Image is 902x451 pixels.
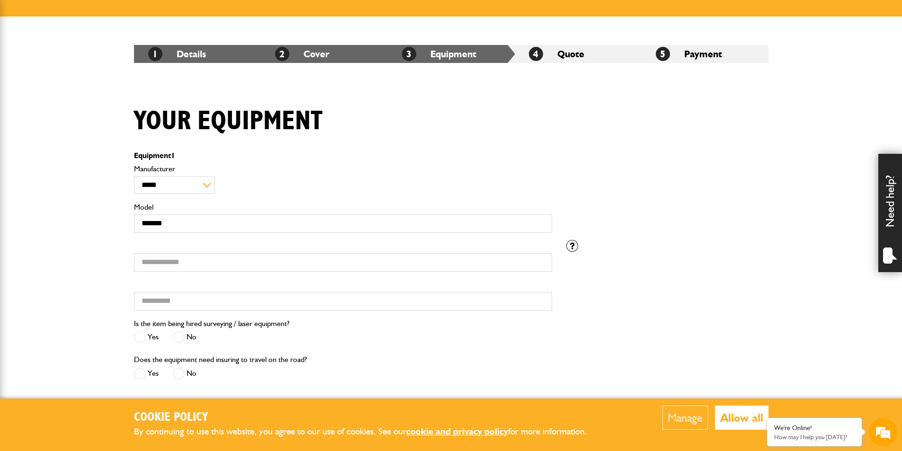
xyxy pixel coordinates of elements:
button: Allow all [715,406,768,430]
span: 1 [171,151,175,160]
h2: Cookie Policy [134,410,603,425]
span: 5 [656,47,670,61]
span: 4 [529,47,543,61]
li: Quote [515,45,642,63]
p: How may I help you today? [774,433,855,441]
button: Manage [662,406,708,430]
label: No [173,331,196,343]
input: Enter your phone number [12,143,173,164]
label: No [173,368,196,380]
label: Yes [134,331,159,343]
input: Enter your email address [12,115,173,136]
a: cookie and privacy policy [406,426,508,437]
label: Yes [134,368,159,380]
em: Start Chat [129,292,172,304]
div: Chat with us now [49,53,159,65]
input: Enter your last name [12,88,173,108]
a: 2Cover [275,48,330,60]
label: Model [134,203,552,211]
div: Minimize live chat window [155,5,178,27]
label: Does the equipment need insuring to travel on the road? [134,356,307,363]
img: d_20077148190_company_1631870298795_20077148190 [16,53,40,66]
h1: Your equipment [134,106,322,137]
p: Equipment [134,152,552,159]
label: Is the item being hired surveying / laser equipment? [134,320,289,327]
div: Need help? [878,154,902,272]
label: Manufacturer [134,165,552,173]
span: 3 [402,47,416,61]
span: 1 [148,47,162,61]
li: Equipment [388,45,515,63]
p: By continuing to use this website, you agree to our use of cookies. See our for more information. [134,424,603,439]
li: Payment [642,45,768,63]
textarea: Type your message and hit 'Enter' [12,171,173,283]
a: 1Details [148,48,206,60]
span: 2 [275,47,289,61]
div: We're Online! [774,424,855,432]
